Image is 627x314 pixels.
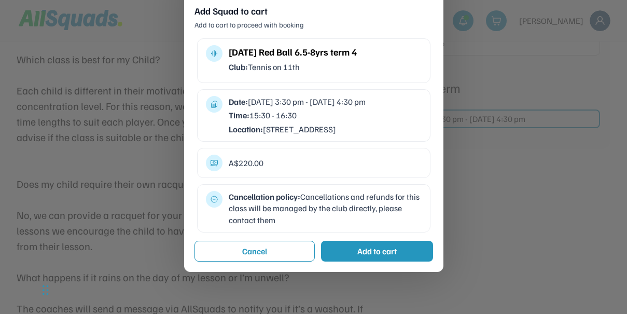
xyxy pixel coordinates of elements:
[229,61,422,73] div: Tennis on 11th
[229,62,248,72] strong: Club:
[194,20,433,30] div: Add to cart to proceed with booking
[229,191,422,226] div: Cancellations and refunds for this class will be managed by the club directly, please contact them
[357,245,397,257] div: Add to cart
[229,97,248,107] strong: Date:
[229,192,300,202] strong: Cancellation policy:
[210,49,218,58] button: multitrack_audio
[229,45,422,59] div: [DATE] Red Ball 6.5-8yrs term 4
[229,110,422,121] div: 15:30 - 16:30
[194,241,315,262] button: Cancel
[229,124,422,135] div: [STREET_ADDRESS]
[229,110,249,120] strong: Time:
[229,96,422,107] div: [DATE] 3:30 pm - [DATE] 4:30 pm
[229,157,422,169] div: A$220.00
[194,5,433,18] div: Add Squad to cart
[229,124,263,134] strong: Location:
